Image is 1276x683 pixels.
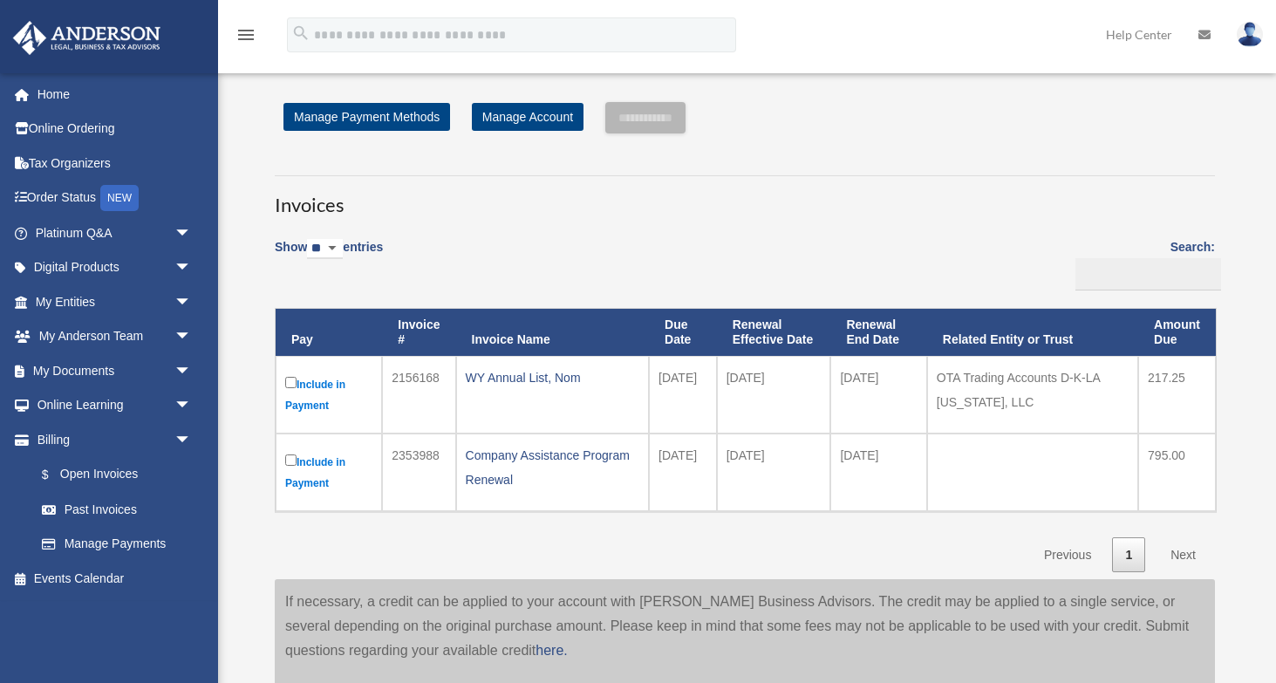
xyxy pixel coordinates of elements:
a: Past Invoices [24,492,209,527]
a: Manage Payment Methods [283,103,450,131]
span: arrow_drop_down [174,422,209,458]
td: [DATE] [649,356,717,434]
span: arrow_drop_down [174,353,209,389]
th: Related Entity or Trust: activate to sort column ascending [927,309,1138,356]
td: [DATE] [717,356,831,434]
a: here. [536,643,567,658]
th: Amount Due: activate to sort column ascending [1138,309,1216,356]
a: Billingarrow_drop_down [12,422,209,457]
input: Search: [1075,258,1221,291]
label: Include in Payment [285,373,372,416]
select: Showentries [307,239,343,259]
a: My Anderson Teamarrow_drop_down [12,319,218,354]
a: Tax Organizers [12,146,218,181]
td: 2353988 [382,434,455,511]
td: 2156168 [382,356,455,434]
a: Home [12,77,218,112]
a: Previous [1031,537,1104,573]
span: arrow_drop_down [174,388,209,424]
th: Due Date: activate to sort column ascending [649,309,717,356]
td: OTA Trading Accounts D-K-LA [US_STATE], LLC [927,356,1138,434]
a: My Documentsarrow_drop_down [12,353,218,388]
a: $Open Invoices [24,457,201,493]
td: [DATE] [649,434,717,511]
td: 217.25 [1138,356,1216,434]
td: [DATE] [830,356,926,434]
div: Company Assistance Program Renewal [466,443,640,492]
a: menu [235,31,256,45]
a: My Entitiesarrow_drop_down [12,284,218,319]
div: WY Annual List, Nom [466,365,640,390]
a: Digital Productsarrow_drop_down [12,250,218,285]
i: search [291,24,310,43]
a: Next [1157,537,1209,573]
th: Invoice Name: activate to sort column ascending [456,309,650,356]
th: Renewal Effective Date: activate to sort column ascending [717,309,831,356]
span: arrow_drop_down [174,319,209,355]
a: Platinum Q&Aarrow_drop_down [12,215,218,250]
div: NEW [100,185,139,211]
label: Search: [1069,236,1215,290]
a: Manage Payments [24,527,209,562]
a: Online Learningarrow_drop_down [12,388,218,423]
td: [DATE] [717,434,831,511]
a: Events Calendar [12,561,218,596]
span: arrow_drop_down [174,250,209,286]
a: Order StatusNEW [12,181,218,216]
img: Anderson Advisors Platinum Portal [8,21,166,55]
th: Pay: activate to sort column descending [276,309,382,356]
label: Include in Payment [285,451,372,494]
th: Renewal End Date: activate to sort column ascending [830,309,926,356]
a: Manage Account [472,103,583,131]
th: Invoice #: activate to sort column ascending [382,309,455,356]
a: 1 [1112,537,1145,573]
a: Online Ordering [12,112,218,147]
span: arrow_drop_down [174,215,209,251]
span: $ [51,464,60,486]
td: 795.00 [1138,434,1216,511]
input: Include in Payment [285,377,297,388]
label: Show entries [275,236,383,277]
span: arrow_drop_down [174,284,209,320]
h3: Invoices [275,175,1215,219]
td: [DATE] [830,434,926,511]
i: menu [235,24,256,45]
img: User Pic [1237,22,1263,47]
input: Include in Payment [285,454,297,466]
